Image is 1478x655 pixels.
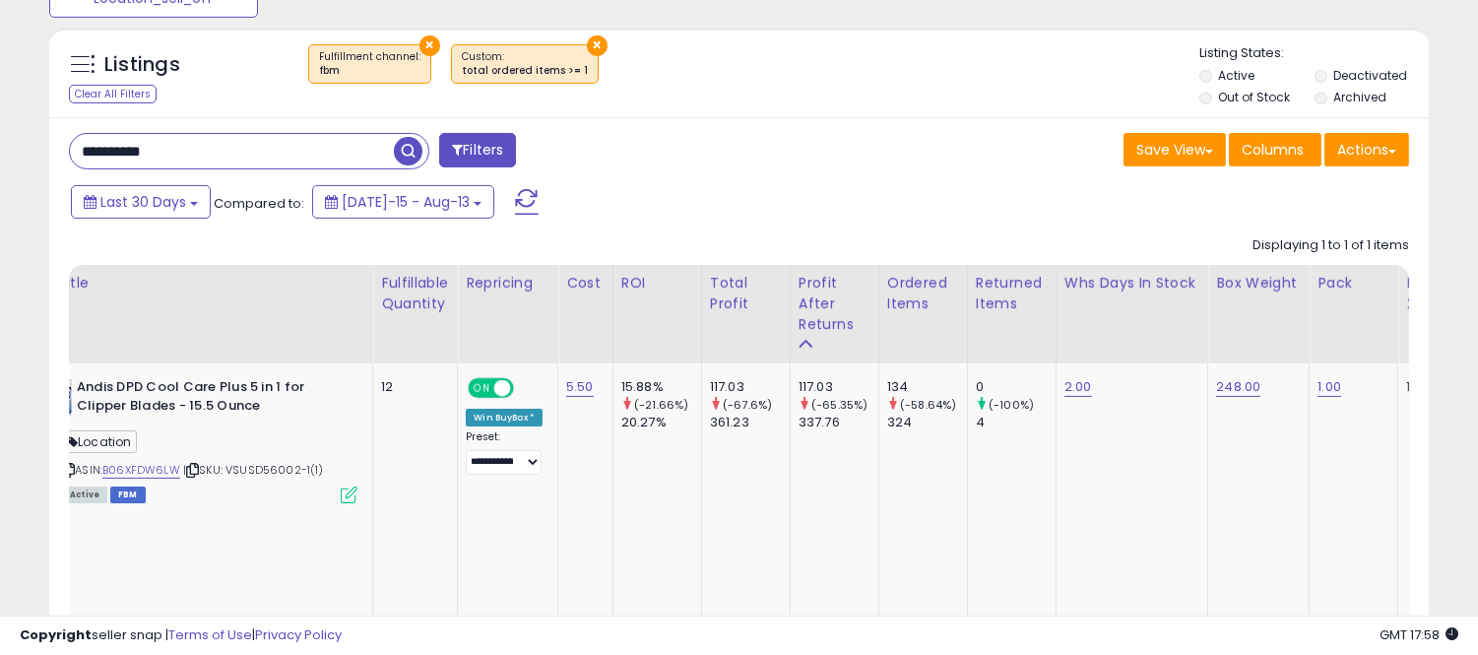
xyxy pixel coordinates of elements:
[1218,67,1254,84] label: Active
[69,85,157,103] div: Clear All Filters
[1242,140,1304,160] span: Columns
[976,414,1056,431] div: 4
[1208,265,1310,363] th: CSV column name: cust_attr_5_box weight
[419,35,440,56] button: ×
[799,378,878,396] div: 117.03
[1324,133,1409,166] button: Actions
[1199,44,1429,63] p: Listing States:
[77,378,316,420] b: Andis DPD Cool Care Plus 5 in 1 for Clipper Blades - 15.5 Ounce
[989,397,1034,413] small: (-100%)
[1056,265,1208,363] th: CSV column name: cust_attr_1_whs days in stock
[621,378,701,396] div: 15.88%
[1124,133,1226,166] button: Save View
[57,273,364,294] div: Title
[1253,236,1409,255] div: Displaying 1 to 1 of 1 items
[1064,273,1200,294] div: Whs days in stock
[466,430,543,475] div: Preset:
[566,377,594,397] a: 5.50
[1406,273,1478,314] div: BB Share 24h.
[168,625,252,644] a: Terms of Use
[62,487,107,503] span: All listings currently available for purchase on Amazon
[439,133,516,167] button: Filters
[1333,89,1386,105] label: Archived
[104,51,180,79] h5: Listings
[62,430,137,453] span: Location
[1317,377,1341,397] a: 1.00
[887,378,967,396] div: 134
[20,625,92,644] strong: Copyright
[1216,377,1260,397] a: 248.00
[381,273,449,314] div: Fulfillable Quantity
[710,273,782,314] div: Total Profit
[319,49,420,79] span: Fulfillment channel :
[887,273,959,314] div: Ordered Items
[71,185,211,219] button: Last 30 Days
[621,414,701,431] div: 20.27%
[466,273,549,294] div: Repricing
[710,378,790,396] div: 117.03
[887,414,967,431] div: 324
[1216,273,1301,294] div: Box weight
[811,397,868,413] small: (-65.35%)
[1229,133,1321,166] button: Columns
[1317,273,1389,294] div: Pack
[342,192,470,212] span: [DATE]-15 - Aug-13
[100,192,186,212] span: Last 30 Days
[1333,67,1407,84] label: Deactivated
[511,380,543,397] span: OFF
[183,462,324,478] span: | SKU: VSUSD56002-1(1)
[710,414,790,431] div: 361.23
[255,625,342,644] a: Privacy Policy
[976,378,1056,396] div: 0
[214,194,304,213] span: Compared to:
[312,185,494,219] button: [DATE]-15 - Aug-13
[566,273,605,294] div: Cost
[1380,625,1458,644] span: 2025-09-13 17:58 GMT
[723,397,772,413] small: (-67.6%)
[319,64,420,78] div: fbm
[621,273,693,294] div: ROI
[1310,265,1398,363] th: CSV column name: cust_attr_2_pack
[102,462,180,479] a: B06XFDW6LW
[20,626,342,645] div: seller snap | |
[799,273,870,335] div: Profit After Returns
[1218,89,1290,105] label: Out of Stock
[470,380,494,397] span: ON
[976,273,1048,314] div: Returned Items
[466,409,543,426] div: Win BuyBox *
[634,397,688,413] small: (-21.66%)
[462,49,588,79] span: Custom:
[587,35,608,56] button: ×
[1064,377,1092,397] a: 2.00
[799,414,878,431] div: 337.76
[110,487,146,503] span: FBM
[1406,378,1471,396] div: 19%
[900,397,956,413] small: (-58.64%)
[381,378,442,396] div: 12
[462,64,588,78] div: total ordered items >= 1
